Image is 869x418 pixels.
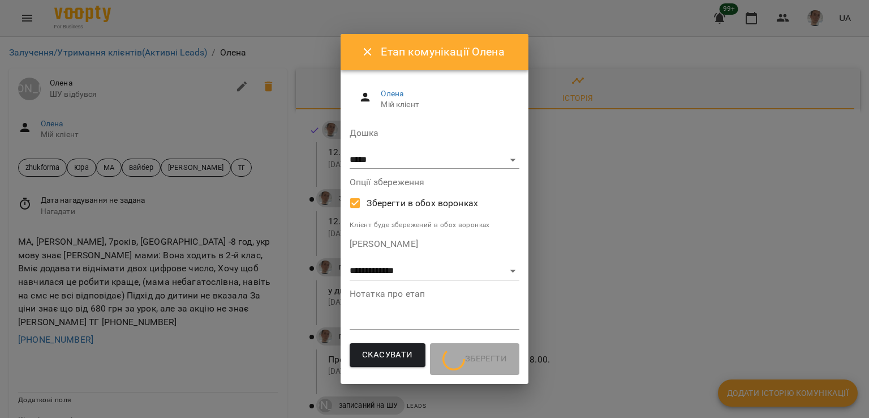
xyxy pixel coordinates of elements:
p: Клієнт буде збережений в обох воронках [350,220,519,231]
span: Скасувати [362,348,413,362]
span: Мій клієнт [381,99,510,110]
h6: Етап комунікації Олена [381,43,515,61]
label: Опції збереження [350,178,519,187]
a: Олена [381,89,403,98]
label: Нотатка про етап [350,289,519,298]
span: Зберегти в обох воронках [367,197,478,210]
label: Дошка [350,129,519,138]
label: [PERSON_NAME] [350,240,519,249]
button: Скасувати [350,343,425,367]
button: Close [354,39,381,66]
